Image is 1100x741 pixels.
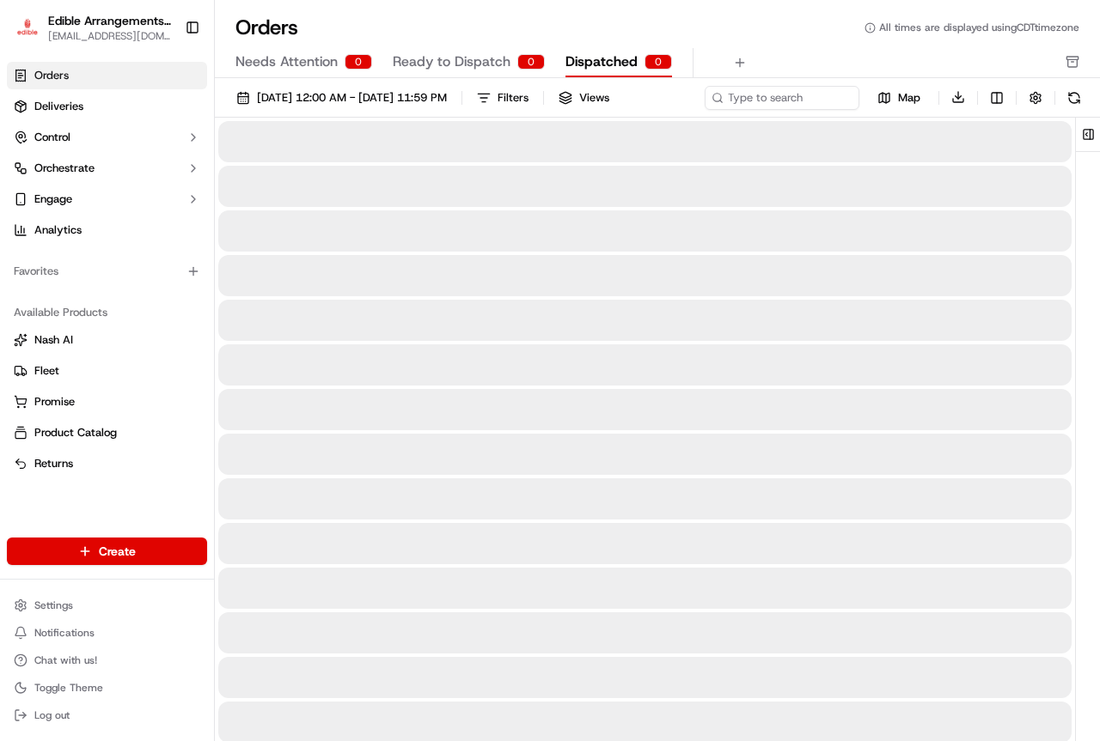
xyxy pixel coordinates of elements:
[34,191,72,207] span: Engage
[565,52,638,72] span: Dispatched
[7,258,207,285] div: Favorites
[34,249,131,266] span: Knowledge Base
[17,69,313,96] p: Welcome 👋
[551,86,617,110] button: Views
[7,538,207,565] button: Create
[17,251,31,264] div: 📗
[171,291,208,304] span: Pylon
[34,626,95,640] span: Notifications
[7,419,207,446] button: Product Catalog
[7,593,207,617] button: Settings
[7,93,207,120] a: Deliveries
[7,124,207,151] button: Control
[138,242,283,273] a: 💻API Documentation
[34,68,69,83] span: Orders
[58,181,217,195] div: We're available if you need us!
[58,164,282,181] div: Start new chat
[48,29,171,43] button: [EMAIL_ADDRESS][DOMAIN_NAME]
[393,52,510,72] span: Ready to Dispatch
[7,648,207,672] button: Chat with us!
[645,54,672,70] div: 0
[34,394,75,410] span: Promise
[14,425,200,440] a: Product Catalog
[17,17,52,52] img: Nash
[34,130,70,145] span: Control
[7,62,207,89] a: Orders
[14,332,200,348] a: Nash AI
[7,357,207,385] button: Fleet
[17,164,48,195] img: 1736555255976-a54dd68f-1ca7-489b-9aae-adbdc363a1c4
[235,52,338,72] span: Needs Attention
[229,86,455,110] button: [DATE] 12:00 AM - [DATE] 11:59 PM
[34,598,73,612] span: Settings
[7,155,207,182] button: Orchestrate
[162,249,276,266] span: API Documentation
[34,681,103,695] span: Toggle Theme
[705,86,859,110] input: Type to search
[7,621,207,645] button: Notifications
[7,450,207,477] button: Returns
[34,708,70,722] span: Log out
[292,169,313,190] button: Start new chat
[34,363,59,379] span: Fleet
[498,90,529,106] div: Filters
[517,54,545,70] div: 0
[145,251,159,264] div: 💻
[14,394,200,410] a: Promise
[1062,86,1086,110] button: Refresh
[579,90,609,106] span: Views
[121,290,208,304] a: Powered byPylon
[879,21,1079,34] span: All times are displayed using CDT timezone
[34,161,95,176] span: Orchestrate
[34,222,82,238] span: Analytics
[469,86,536,110] button: Filters
[14,456,200,471] a: Returns
[345,54,372,70] div: 0
[7,388,207,416] button: Promise
[7,216,207,244] a: Analytics
[866,88,932,108] button: Map
[34,425,117,440] span: Product Catalog
[7,703,207,727] button: Log out
[235,14,298,41] h1: Orders
[45,111,309,129] input: Got a question? Start typing here...
[7,326,207,354] button: Nash AI
[99,543,136,560] span: Create
[34,332,73,348] span: Nash AI
[7,676,207,700] button: Toggle Theme
[7,7,178,48] button: Edible Arrangements - IL571Edible Arrangements - IL571[EMAIL_ADDRESS][DOMAIN_NAME]
[34,456,73,471] span: Returns
[48,12,171,29] button: Edible Arrangements - IL571
[898,90,920,106] span: Map
[7,299,207,326] div: Available Products
[7,185,207,213] button: Engage
[34,653,97,667] span: Chat with us!
[257,90,447,106] span: [DATE] 12:00 AM - [DATE] 11:59 PM
[14,363,200,379] a: Fleet
[34,99,83,114] span: Deliveries
[10,242,138,273] a: 📗Knowledge Base
[14,15,41,40] img: Edible Arrangements - IL571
